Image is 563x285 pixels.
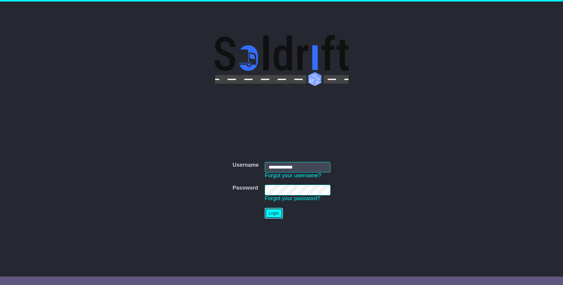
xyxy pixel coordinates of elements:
[265,172,321,178] a: Forgot your username?
[233,185,258,191] label: Password
[265,208,283,218] button: Login
[233,162,259,169] label: Username
[214,35,349,86] img: Soldrift Pty Ltd
[265,195,320,201] a: Forgot your password?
